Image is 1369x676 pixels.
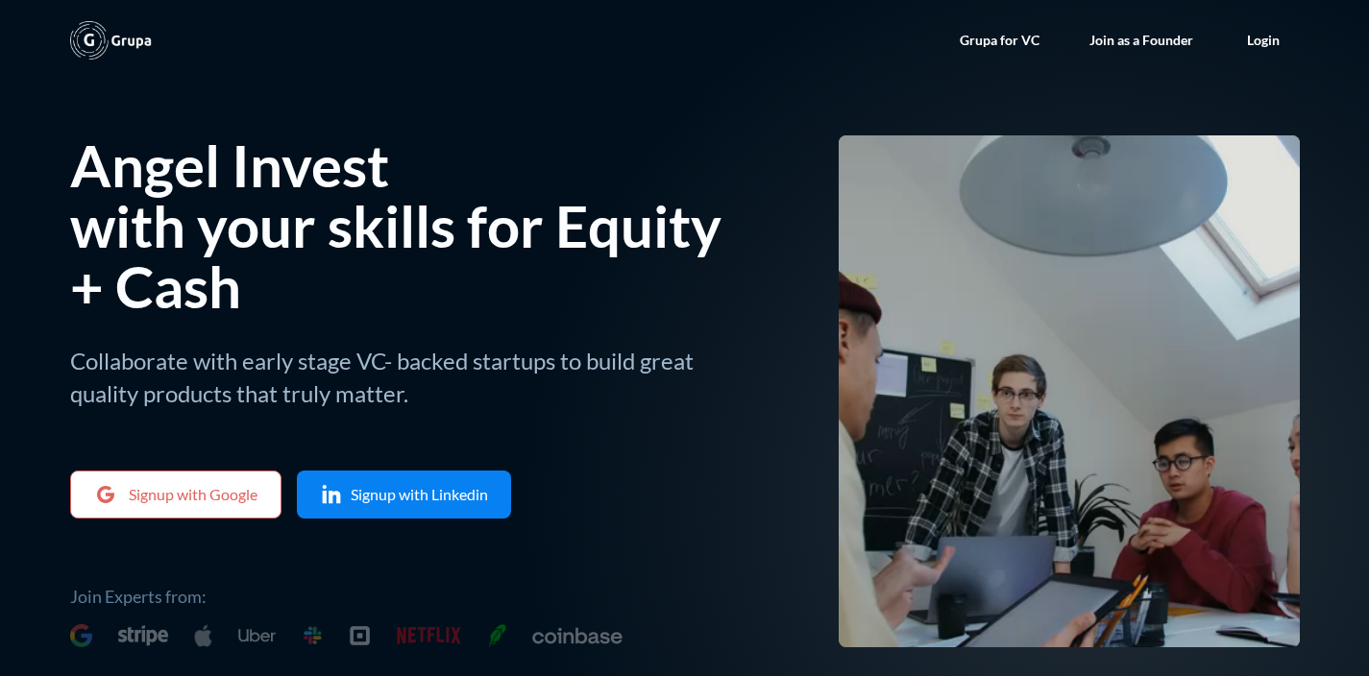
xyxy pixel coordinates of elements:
a: home [70,21,153,60]
div: Signup with Google [129,485,257,504]
div: Signup with Linkedin [351,485,488,504]
a: Signup with Google [70,471,281,519]
p: Join Experts from: [70,580,746,609]
h1: Angel Invest with your skills for Equity + Cash [70,131,721,321]
a: Signup with Linkedin [297,471,511,519]
p: Collaborate with early stage VC- backed startups to build great quality products that truly matter. [70,340,746,409]
a: Join as a Founder [1070,12,1212,69]
a: Login [1228,12,1299,69]
a: Grupa for VC [941,12,1059,69]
